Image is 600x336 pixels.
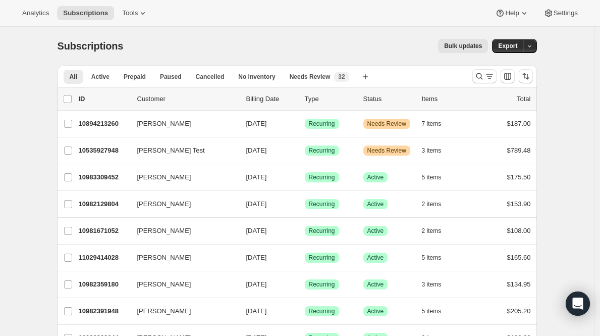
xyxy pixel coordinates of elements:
[357,70,373,84] button: Create new view
[131,250,232,266] button: [PERSON_NAME]
[501,69,515,83] button: Customize table column order and visibility
[122,9,138,17] span: Tools
[422,304,453,318] button: 5 items
[79,143,531,158] div: 10535927948[PERSON_NAME] Test[DATE]SuccessRecurringWarningNeeds Review3 items$789.48
[70,73,77,81] span: All
[472,69,497,83] button: Search and filter results
[309,173,335,181] span: Recurring
[309,120,335,128] span: Recurring
[309,227,335,235] span: Recurring
[422,224,453,238] button: 2 items
[489,6,535,20] button: Help
[498,42,517,50] span: Export
[519,69,533,83] button: Sort the results
[124,73,146,81] span: Prepaid
[131,276,232,293] button: [PERSON_NAME]
[363,94,414,104] p: Status
[79,304,531,318] div: 10982391948[PERSON_NAME][DATE]SuccessRecurringSuccessActive5 items$205.20
[367,254,384,262] span: Active
[367,227,384,235] span: Active
[367,120,406,128] span: Needs Review
[422,143,453,158] button: 3 items
[554,9,578,17] span: Settings
[309,147,335,155] span: Recurring
[79,197,531,211] div: 10982129804[PERSON_NAME][DATE]SuccessRecurringSuccessActive2 items$153.90
[422,227,442,235] span: 2 items
[246,147,267,154] span: [DATE]
[507,227,531,234] span: $108.00
[79,199,129,209] p: 10982129804
[290,73,331,81] span: Needs Review
[137,119,191,129] span: [PERSON_NAME]
[422,120,442,128] span: 7 items
[137,279,191,290] span: [PERSON_NAME]
[131,142,232,159] button: [PERSON_NAME] Test
[422,197,453,211] button: 2 items
[79,251,531,265] div: 11029414028[PERSON_NAME][DATE]SuccessRecurringSuccessActive5 items$165.60
[566,292,590,316] div: Open Intercom Messenger
[422,117,453,131] button: 7 items
[507,254,531,261] span: $165.60
[79,279,129,290] p: 10982359180
[79,226,129,236] p: 10981671052
[131,169,232,185] button: [PERSON_NAME]
[338,73,345,81] span: 32
[507,200,531,208] span: $153.90
[79,94,531,104] div: IDCustomerBilling DateTypeStatusItemsTotal
[309,307,335,315] span: Recurring
[422,200,442,208] span: 2 items
[505,9,519,17] span: Help
[367,147,406,155] span: Needs Review
[507,307,531,315] span: $205.20
[246,94,297,104] p: Billing Date
[507,280,531,288] span: $134.95
[246,280,267,288] span: [DATE]
[79,119,129,129] p: 10894213260
[137,253,191,263] span: [PERSON_NAME]
[79,306,129,316] p: 10982391948
[517,94,530,104] p: Total
[246,254,267,261] span: [DATE]
[444,42,482,50] span: Bulk updates
[79,146,129,156] p: 10535927948
[422,147,442,155] span: 3 items
[422,251,453,265] button: 5 items
[422,254,442,262] span: 5 items
[63,9,108,17] span: Subscriptions
[131,223,232,239] button: [PERSON_NAME]
[246,173,267,181] span: [DATE]
[79,253,129,263] p: 11029414028
[367,280,384,289] span: Active
[22,9,49,17] span: Analytics
[246,227,267,234] span: [DATE]
[116,6,154,20] button: Tools
[309,200,335,208] span: Recurring
[422,94,472,104] div: Items
[79,224,531,238] div: 10981671052[PERSON_NAME][DATE]SuccessRecurringSuccessActive2 items$108.00
[367,173,384,181] span: Active
[367,307,384,315] span: Active
[309,280,335,289] span: Recurring
[196,73,225,81] span: Cancelled
[507,173,531,181] span: $175.50
[422,307,442,315] span: 5 items
[507,120,531,127] span: $187.00
[507,147,531,154] span: $789.48
[91,73,110,81] span: Active
[137,172,191,182] span: [PERSON_NAME]
[131,196,232,212] button: [PERSON_NAME]
[422,280,442,289] span: 3 items
[438,39,488,53] button: Bulk updates
[131,116,232,132] button: [PERSON_NAME]
[16,6,55,20] button: Analytics
[79,172,129,182] p: 10983309452
[246,200,267,208] span: [DATE]
[137,146,205,156] span: [PERSON_NAME] Test
[309,254,335,262] span: Recurring
[537,6,584,20] button: Settings
[57,6,114,20] button: Subscriptions
[492,39,523,53] button: Export
[79,94,129,104] p: ID
[422,277,453,292] button: 3 items
[137,199,191,209] span: [PERSON_NAME]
